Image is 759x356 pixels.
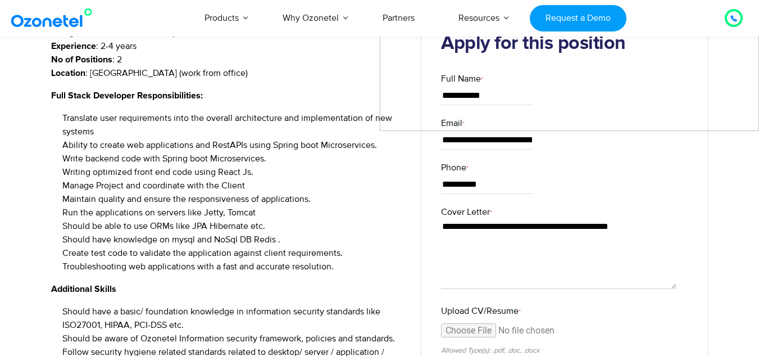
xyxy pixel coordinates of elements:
small: Allowed Type(s): .pdf, .doc, .docx [441,346,539,355]
strong: Experience [51,42,96,51]
li: Run the applications on servers like Jetty, Tomcat [62,206,405,219]
li: Should be aware of Ozonetel Information security framework, policies and standards. [62,332,405,345]
li: Should have knowledge on mysql and NoSql DB Redis . [62,233,405,246]
li: Writing optimized front end code using React Js. [62,165,405,179]
p: : Full Stack Developer : 2-4 years : 2 : [GEOGRAPHIC_DATA] (work from office) [51,26,405,80]
li: Should be able to use ORMs like JPA Hibernate etc. [62,219,405,233]
li: Troubleshooting web applications with a fast and accurate resolution. [62,260,405,273]
li: Should have a basic/ foundation knowledge in information security standards like ISO27001, HIPAA,... [62,305,405,332]
strong: No of Positions [51,55,112,64]
strong: Location [51,69,85,78]
li: Translate user requirements into the overall architecture and implementation of new systems [62,111,405,138]
label: Phone [441,161,688,174]
li: Manage Project and coordinate with the Client [62,179,405,192]
li: Ability to create web applications and RestAPIs using Spring boot Microservices. [62,138,405,152]
li: Write backend code with Spring boot Microservices. [62,152,405,165]
strong: Full Stack Developer Responsibilities: [51,91,203,100]
label: Cover Letter [441,205,688,219]
label: Upload CV/Resume [441,304,688,318]
strong: Additional Skills [51,285,116,294]
li: Maintain quality and ensure the responsiveness of applications. [62,192,405,206]
a: Request a Demo [530,5,626,31]
li: Create test code to validate the application against client requirements. [62,246,405,260]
